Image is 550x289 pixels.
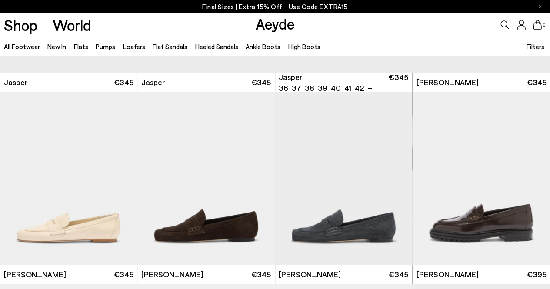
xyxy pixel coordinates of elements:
[195,43,238,50] a: Heeled Sandals
[542,23,546,27] span: 0
[275,92,412,265] img: Lana Suede Loafers
[153,43,187,50] a: Flat Sandals
[305,83,314,93] li: 38
[137,73,274,92] a: Jasper €345
[279,269,341,280] span: [PERSON_NAME]
[202,1,348,12] p: Final Sizes | Extra 15% Off
[416,77,478,88] span: [PERSON_NAME]
[527,269,546,280] span: €395
[344,83,351,93] li: 41
[279,83,288,93] li: 36
[255,14,294,33] a: Aeyde
[275,265,412,284] a: [PERSON_NAME] €345
[251,77,271,88] span: €345
[4,269,66,280] span: [PERSON_NAME]
[137,92,274,265] img: Lana Suede Loafers
[292,83,301,93] li: 37
[123,43,145,50] a: Loafers
[114,77,133,88] span: €345
[331,83,341,93] li: 40
[96,43,115,50] a: Pumps
[527,43,544,50] span: Filters
[367,82,372,93] li: +
[4,77,27,88] span: Jasper
[137,265,274,284] a: [PERSON_NAME] €345
[141,269,203,280] span: [PERSON_NAME]
[74,43,88,50] a: Flats
[141,77,165,88] span: Jasper
[416,269,478,280] span: [PERSON_NAME]
[527,77,546,88] span: €345
[246,43,280,50] a: Ankle Boots
[279,72,302,83] span: Jasper
[389,72,408,93] span: €345
[4,17,37,33] a: Shop
[114,269,133,280] span: €345
[4,43,40,50] a: All Footwear
[53,17,91,33] a: World
[413,73,550,92] a: [PERSON_NAME] €345
[289,3,348,10] span: Navigate to /collections/ss25-final-sizes
[275,73,412,92] a: Jasper 36 37 38 39 40 41 42 + €345
[318,83,327,93] li: 39
[355,83,364,93] li: 42
[279,83,361,93] ul: variant
[413,92,550,265] img: Leon Loafers
[389,269,408,280] span: €345
[533,20,542,30] a: 0
[413,265,550,284] a: [PERSON_NAME] €395
[251,269,271,280] span: €345
[47,43,66,50] a: New In
[288,43,320,50] a: High Boots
